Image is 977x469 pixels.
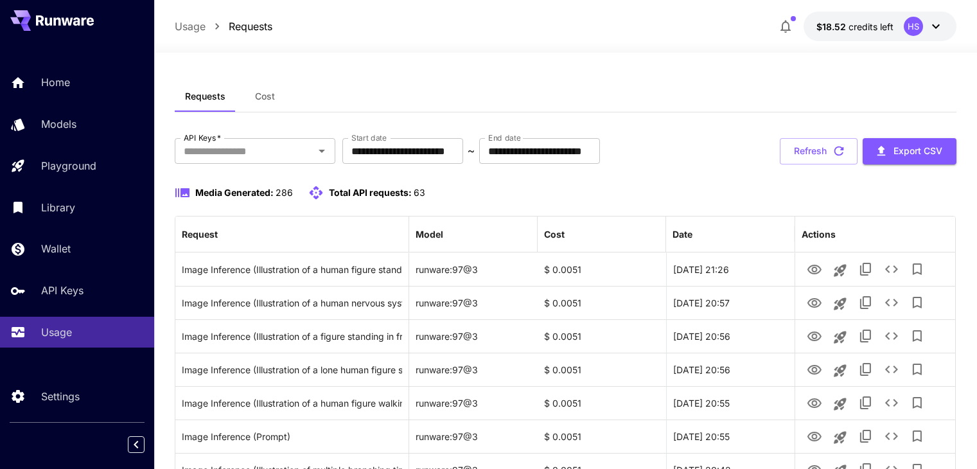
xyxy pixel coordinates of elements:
label: API Keys [184,132,221,143]
div: Click to copy prompt [182,287,402,319]
button: Launch in playground [827,358,853,384]
button: Launch in playground [827,258,853,283]
button: See details [879,256,904,282]
button: Copy TaskUUID [853,423,879,449]
button: Add to library [904,390,930,416]
button: View [802,289,827,315]
label: Start date [351,132,387,143]
button: Add to library [904,290,930,315]
button: Add to library [904,357,930,382]
div: $ 0.0051 [538,319,666,353]
nav: breadcrumb [175,19,272,34]
div: Click to copy prompt [182,320,402,353]
button: Export CSV [863,138,956,164]
button: Add to library [904,423,930,449]
a: Usage [175,19,206,34]
button: See details [879,390,904,416]
button: View [802,323,827,349]
button: Copy TaskUUID [853,357,879,382]
div: runware:97@3 [409,319,538,353]
button: Add to library [904,256,930,282]
div: $ 0.0051 [538,286,666,319]
p: Usage [41,324,72,340]
div: runware:97@3 [409,420,538,453]
div: $ 0.0051 [538,420,666,453]
p: Models [41,116,76,132]
span: 286 [276,187,293,198]
div: Click to copy prompt [182,387,402,420]
div: Date [673,229,692,240]
span: Requests [185,91,225,102]
button: See details [879,423,904,449]
button: Launch in playground [827,324,853,350]
div: runware:97@3 [409,386,538,420]
button: Launch in playground [827,425,853,450]
div: 21 Sep, 2025 20:55 [666,420,795,453]
span: Cost [255,91,275,102]
div: Request [182,229,218,240]
p: Library [41,200,75,215]
button: View [802,356,827,382]
div: $ 0.0051 [538,386,666,420]
button: Collapse sidebar [128,436,145,453]
div: HS [904,17,923,36]
button: View [802,256,827,282]
button: Copy TaskUUID [853,390,879,416]
p: ~ [468,143,475,159]
div: Click to copy prompt [182,353,402,386]
button: View [802,423,827,449]
p: Settings [41,389,80,404]
div: Actions [802,229,836,240]
button: Copy TaskUUID [853,323,879,349]
div: runware:97@3 [409,286,538,319]
div: 21 Sep, 2025 20:56 [666,353,795,386]
div: $ 0.0051 [538,353,666,386]
button: View [802,389,827,416]
div: Click to copy prompt [182,253,402,286]
span: $18.52 [816,21,849,32]
button: Refresh [780,138,858,164]
button: See details [879,323,904,349]
div: 21 Sep, 2025 20:57 [666,286,795,319]
div: Click to copy prompt [182,420,402,453]
button: Open [313,142,331,160]
button: Copy TaskUUID [853,256,879,282]
button: Launch in playground [827,291,853,317]
div: runware:97@3 [409,252,538,286]
p: Home [41,75,70,90]
div: runware:97@3 [409,353,538,386]
span: Total API requests: [329,187,412,198]
label: End date [488,132,520,143]
div: Model [416,229,443,240]
div: 21 Sep, 2025 20:56 [666,319,795,353]
div: Cost [544,229,565,240]
p: API Keys [41,283,84,298]
button: $18.52486HS [804,12,956,41]
span: 63 [414,187,425,198]
div: 21 Sep, 2025 21:26 [666,252,795,286]
div: Collapse sidebar [137,433,154,456]
div: $18.52486 [816,20,893,33]
p: Playground [41,158,96,173]
p: Wallet [41,241,71,256]
div: 21 Sep, 2025 20:55 [666,386,795,420]
button: Copy TaskUUID [853,290,879,315]
button: Add to library [904,323,930,349]
span: credits left [849,21,893,32]
div: $ 0.0051 [538,252,666,286]
button: See details [879,290,904,315]
span: Media Generated: [195,187,274,198]
button: Launch in playground [827,391,853,417]
a: Requests [229,19,272,34]
button: See details [879,357,904,382]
